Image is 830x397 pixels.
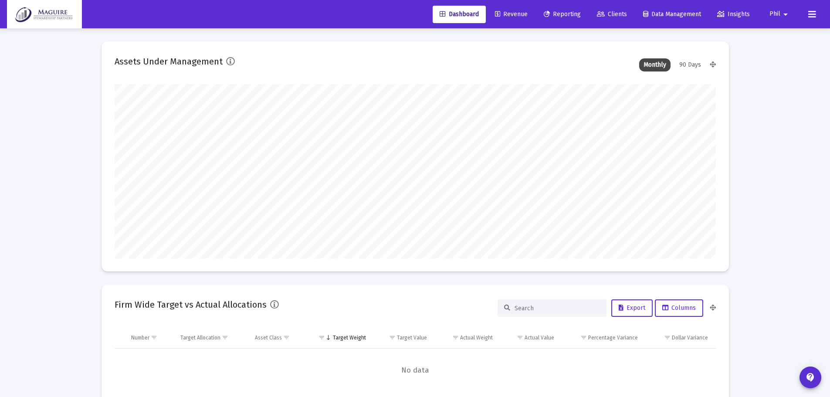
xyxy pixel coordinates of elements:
span: Phil [769,10,780,18]
div: Asset Class [255,334,282,341]
span: Data Management [643,10,701,18]
h2: Assets Under Management [115,54,223,68]
button: Export [611,299,653,317]
span: Insights [717,10,750,18]
span: No data [115,366,716,375]
span: Clients [597,10,627,18]
div: Target Weight [333,334,366,341]
mat-icon: arrow_drop_down [780,6,791,23]
a: Insights [710,6,757,23]
div: 90 Days [675,58,705,71]
td: Column Percentage Variance [560,327,644,348]
span: Show filter options for column 'Actual Value' [517,334,523,341]
span: Show filter options for column 'Number' [151,334,157,341]
span: Show filter options for column 'Actual Weight' [452,334,459,341]
span: Show filter options for column 'Asset Class' [283,334,290,341]
button: Columns [655,299,703,317]
div: Actual Weight [460,334,493,341]
h2: Firm Wide Target vs Actual Allocations [115,298,267,312]
td: Column Dollar Variance [644,327,715,348]
a: Dashboard [433,6,486,23]
span: Reporting [544,10,581,18]
td: Column Target Weight [307,327,372,348]
span: Columns [662,304,696,312]
span: Show filter options for column 'Dollar Variance' [664,334,671,341]
div: Target Value [397,334,427,341]
span: Dashboard [440,10,479,18]
td: Column Number [125,327,175,348]
td: Column Actual Value [499,327,560,348]
td: Column Asset Class [249,327,307,348]
span: Revenue [495,10,528,18]
div: Number [131,334,149,341]
span: Show filter options for column 'Target Allocation' [222,334,228,341]
div: Actual Value [525,334,554,341]
input: Search [515,305,600,312]
button: Phil [759,5,801,23]
div: Monthly [639,58,671,71]
span: Show filter options for column 'Target Value' [389,334,396,341]
img: Dashboard [14,6,75,23]
div: Dollar Variance [672,334,708,341]
span: Export [619,304,645,312]
td: Column Actual Weight [433,327,498,348]
a: Revenue [488,6,535,23]
a: Data Management [636,6,708,23]
td: Column Target Value [372,327,434,348]
a: Clients [590,6,634,23]
span: Show filter options for column 'Percentage Variance' [580,334,587,341]
mat-icon: contact_support [805,372,816,383]
a: Reporting [537,6,588,23]
td: Column Target Allocation [174,327,249,348]
div: Data grid [115,327,716,392]
div: Target Allocation [180,334,220,341]
div: Percentage Variance [588,334,638,341]
span: Show filter options for column 'Target Weight' [318,334,325,341]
